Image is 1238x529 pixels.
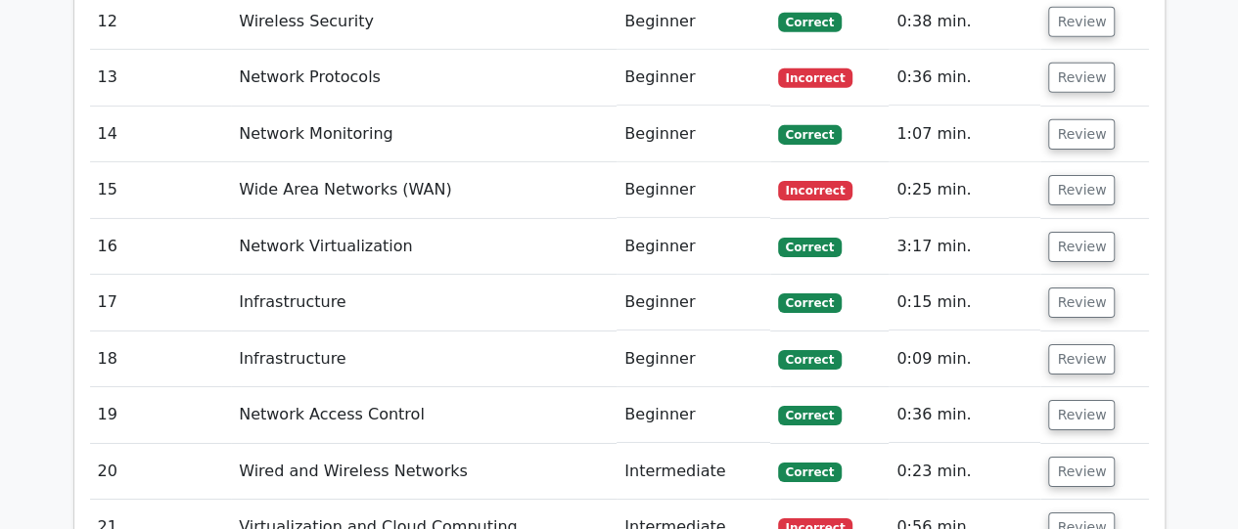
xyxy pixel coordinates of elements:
span: Correct [778,463,842,482]
td: Beginner [617,275,769,331]
td: Beginner [617,50,769,106]
td: 16 [90,219,232,275]
button: Review [1048,175,1115,205]
td: 17 [90,275,232,331]
span: Correct [778,125,842,145]
td: 0:23 min. [889,444,1040,500]
td: Network Virtualization [231,219,617,275]
button: Review [1048,400,1115,430]
span: Correct [778,350,842,370]
td: Beginner [617,162,769,218]
td: Beginner [617,387,769,443]
td: 19 [90,387,232,443]
td: 0:15 min. [889,275,1040,331]
button: Review [1048,457,1115,487]
span: Correct [778,406,842,425]
span: Incorrect [778,181,853,200]
button: Review [1048,7,1115,37]
td: 14 [90,107,232,162]
td: 0:25 min. [889,162,1040,218]
td: Infrastructure [231,275,617,331]
td: 0:36 min. [889,387,1040,443]
button: Review [1048,232,1115,262]
td: Intermediate [617,444,769,500]
td: Beginner [617,107,769,162]
button: Review [1048,287,1115,318]
button: Review [1048,63,1115,93]
span: Correct [778,13,842,32]
td: 0:36 min. [889,50,1040,106]
button: Review [1048,344,1115,375]
td: Infrastructure [231,331,617,387]
span: Incorrect [778,68,853,88]
td: 15 [90,162,232,218]
span: Correct [778,293,842,313]
td: Beginner [617,331,769,387]
td: Network Protocols [231,50,617,106]
td: Wired and Wireless Networks [231,444,617,500]
td: 13 [90,50,232,106]
td: Wide Area Networks (WAN) [231,162,617,218]
td: 1:07 min. [889,107,1040,162]
td: Network Access Control [231,387,617,443]
td: Network Monitoring [231,107,617,162]
td: 0:09 min. [889,331,1040,387]
td: 20 [90,444,232,500]
button: Review [1048,119,1115,150]
td: 18 [90,331,232,387]
span: Correct [778,238,842,257]
td: Beginner [617,219,769,275]
td: 3:17 min. [889,219,1040,275]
